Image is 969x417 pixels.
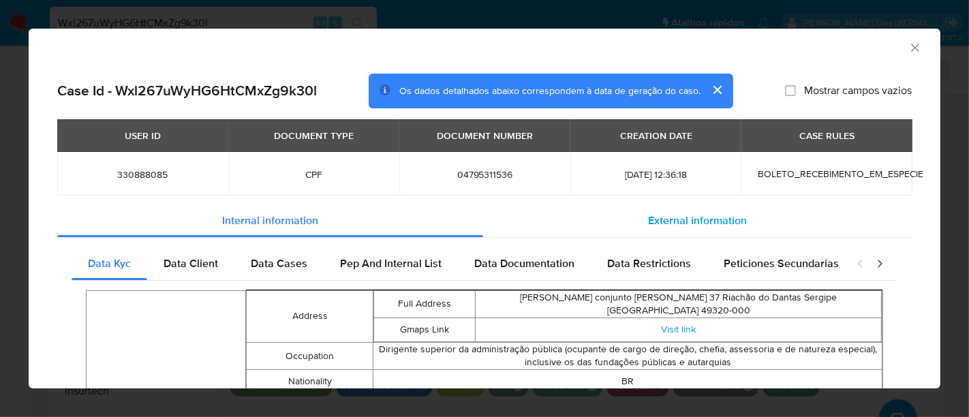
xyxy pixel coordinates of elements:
[607,256,691,271] span: Data Restrictions
[340,256,442,271] span: Pep And Internal List
[117,124,169,147] div: USER ID
[661,322,696,336] a: Visit link
[222,213,318,228] span: Internal information
[74,168,212,181] span: 330888085
[72,247,843,280] div: Detailed internal info
[57,82,317,99] h2: Case Id - Wxl267uWyHG6HtCMxZg9k30l
[701,74,733,106] button: cerrar
[245,168,383,181] span: CPF
[373,342,882,369] td: Dirigente superior da administração pública (ocupante de cargo de direção, chefia, assessoria e d...
[804,84,912,97] span: Mostrar campos vazios
[246,370,373,394] td: Nationality
[416,168,554,181] span: 04795311536
[587,168,725,181] span: [DATE] 12:36:18
[373,370,882,394] td: BR
[785,85,796,96] input: Mostrar campos vazios
[374,318,476,341] td: Gmaps Link
[474,256,574,271] span: Data Documentation
[648,213,747,228] span: External information
[908,41,921,53] button: Fechar a janela
[374,290,476,318] td: Full Address
[29,29,940,388] div: closure-recommendation-modal
[476,290,882,318] td: [PERSON_NAME] conjunto [PERSON_NAME] 37 Riachão do Dantas Sergipe [GEOGRAPHIC_DATA] 49320-000
[164,256,218,271] span: Data Client
[246,342,373,369] td: Occupation
[246,290,373,342] td: Address
[88,256,131,271] span: Data Kyc
[57,204,912,237] div: Detailed info
[791,124,863,147] div: CASE RULES
[724,256,839,271] span: Peticiones Secundarias
[758,167,923,181] span: BOLETO_RECEBIMENTO_EM_ESPECIE
[612,124,701,147] div: CREATION DATE
[251,256,307,271] span: Data Cases
[399,84,701,97] span: Os dados detalhados abaixo correspondem à data de geração do caso.
[266,124,362,147] div: DOCUMENT TYPE
[429,124,541,147] div: DOCUMENT NUMBER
